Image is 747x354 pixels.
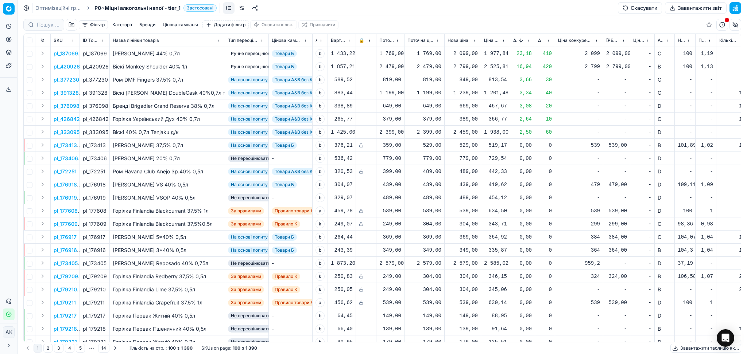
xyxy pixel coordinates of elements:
[407,129,441,136] div: 2 399,00
[538,155,552,162] div: 0
[331,129,353,136] div: 1 425,00
[316,128,325,137] span: b
[538,142,552,149] div: 0
[228,142,271,149] span: На основі попиту
[38,206,47,215] button: Expand
[698,38,706,43] span: Поточний ціновий індекс (Сільпо)
[228,89,271,97] span: На основі попиту
[272,89,319,97] span: Товари А&B без КД
[113,142,222,149] div: [PERSON_NAME] 37,5% 0,7л
[38,36,47,45] button: Expand all
[717,329,734,347] div: Open Intercom Messenger
[111,344,120,353] button: Go to next page
[658,76,671,83] div: C
[606,89,627,97] div: -
[3,326,15,338] button: AK
[54,63,80,70] button: pl_420926
[407,38,434,43] span: Поточна ціна
[538,38,541,43] span: Δ
[359,38,364,43] span: 🔒
[678,76,692,83] div: -
[54,76,79,83] button: pl_377230
[54,89,79,97] button: pl_391328
[38,285,47,294] button: Expand
[633,129,651,136] div: -
[316,154,325,163] span: b
[698,50,713,57] div: 1,19
[160,20,201,29] button: Цінова кампанія
[331,50,353,57] div: 1 433,22
[316,141,325,150] span: b
[513,63,532,70] div: 16,94
[606,102,627,110] div: -
[54,247,77,254] p: pl_176916
[698,115,713,123] div: -
[618,2,662,14] button: Скасувати
[35,4,217,12] nav: breadcrumb
[83,50,107,57] div: pl_187069
[670,344,741,353] button: Завантажити таблицю як...
[331,155,353,162] div: 536,42
[379,142,401,149] div: 359,00
[38,180,47,189] button: Expand
[272,142,297,149] span: Товари Б
[183,4,217,12] span: Застосовані
[54,115,80,123] button: pl_426842
[38,311,47,320] button: Expand
[54,312,77,319] button: pl_179217
[658,38,664,43] span: ABC за доходом
[606,38,620,43] span: [PERSON_NAME] за 7 днів
[513,129,532,136] div: 2,50
[407,89,441,97] div: 1 199,00
[484,129,507,136] div: 1 938,00
[658,102,671,110] div: D
[272,155,309,162] div: -
[54,168,77,175] p: pl_172251
[678,102,692,110] div: -
[3,327,14,338] span: AK
[558,63,600,70] div: 2 799
[54,194,77,201] button: pl_176919
[658,89,671,97] div: C
[678,63,692,70] div: 100
[331,89,353,97] div: 883,44
[168,345,176,351] strong: 100
[54,325,77,333] button: pl_179218
[484,38,500,43] span: Ціна з плановою націнкою
[606,155,627,162] div: -
[54,233,77,241] button: pl_176917
[407,115,441,123] div: 379,00
[181,345,193,351] strong: 1 390
[83,142,107,149] div: pl_173413
[136,20,158,29] button: Бренди
[38,75,47,84] button: Expand
[54,50,78,57] button: pl_187069
[38,324,47,333] button: Expand
[228,155,273,162] span: Не переоцінювати
[54,207,78,215] button: pl_177608
[38,62,47,71] button: Expand
[331,38,345,43] span: Вартість
[633,38,644,43] span: Ціна конкурента (АТБ)
[484,50,507,57] div: 1 977,84
[379,89,401,97] div: 1 199,00
[54,129,80,136] button: pl_333095
[54,38,63,43] span: SKU
[538,76,552,83] div: 30
[678,89,692,97] div: -
[658,115,671,123] div: C
[54,220,78,228] p: pl_177609
[719,115,745,123] div: 11
[38,141,47,149] button: Expand
[448,63,478,70] div: 2 799,00
[113,38,159,43] span: Назва лінійки товарів
[54,102,80,110] button: pl_376098
[448,76,478,83] div: 849,00
[517,37,525,44] button: Sorted by Δ, % descending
